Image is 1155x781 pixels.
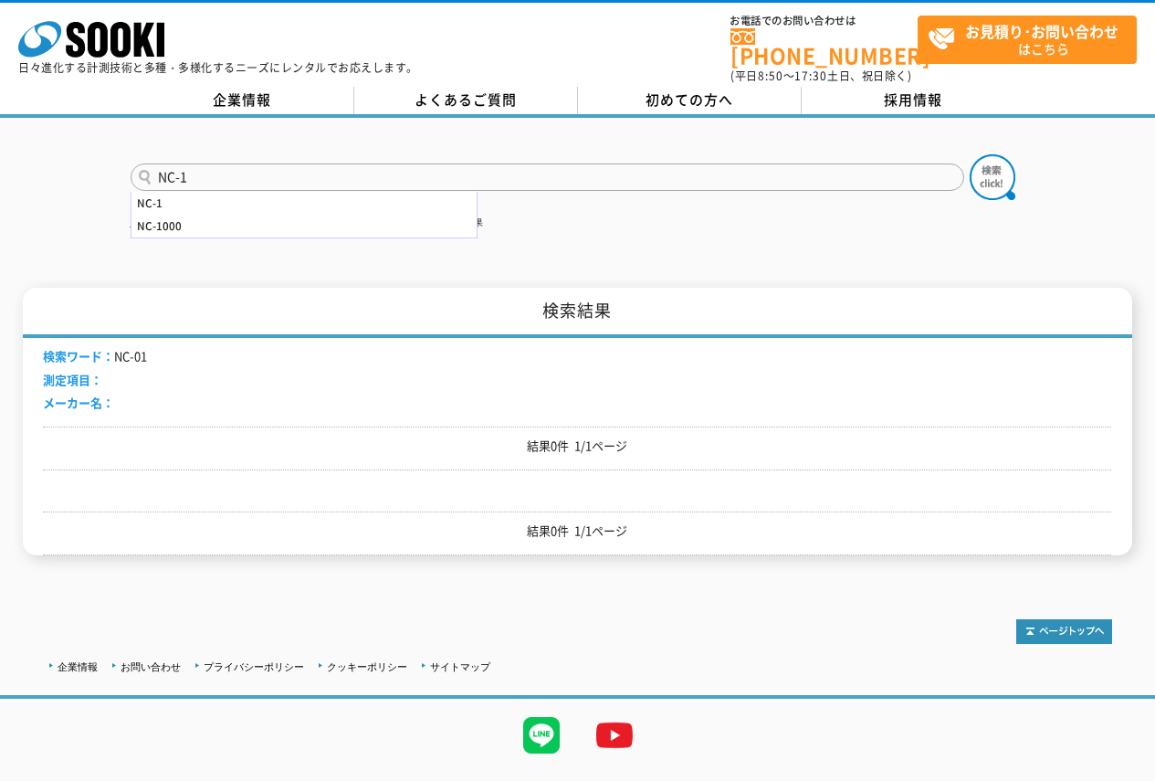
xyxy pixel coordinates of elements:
strong: お見積り･お問い合わせ [965,20,1118,42]
div: NC-1000 [131,215,477,237]
span: 測定項目： [43,371,102,388]
p: 日々進化する計測技術と多種・多様化するニーズにレンタルでお応えします。 [18,62,418,73]
span: (平日 ～ 土日、祝日除く) [730,68,911,84]
a: サイトマップ [430,661,490,672]
span: 初めての方へ [646,90,733,110]
img: YouTube [578,699,651,772]
span: メーカー名： [43,394,114,411]
a: 採用情報 [802,87,1025,114]
img: LINE [505,699,578,772]
span: 検索ワード： [43,347,114,364]
a: クッキーポリシー [327,661,407,672]
input: 商品名、型式、NETIS番号を入力してください [131,164,964,191]
li: NC-01 [43,347,147,366]
a: 初めての方へ [578,87,802,114]
span: お電話でのお問い合わせは [730,16,918,26]
a: お問い合わせ [121,661,181,672]
img: トップページへ [1016,619,1112,644]
a: 企業情報 [58,661,98,672]
a: お見積り･お問い合わせはこちら [918,16,1137,64]
p: 結果0件 1/1ページ [43,437,1111,456]
div: NC-1 [131,192,477,215]
span: はこちら [928,16,1136,62]
img: btn_search.png [970,154,1015,200]
a: 企業情報 [131,87,354,114]
a: よくあるご質問 [354,87,578,114]
p: 結果0件 1/1ページ [43,522,1111,541]
a: プライバシーポリシー [204,661,304,672]
a: [PHONE_NUMBER] [730,28,918,66]
h1: 検索結果 [23,288,1131,338]
span: 8:50 [758,68,783,84]
span: 17:30 [794,68,827,84]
